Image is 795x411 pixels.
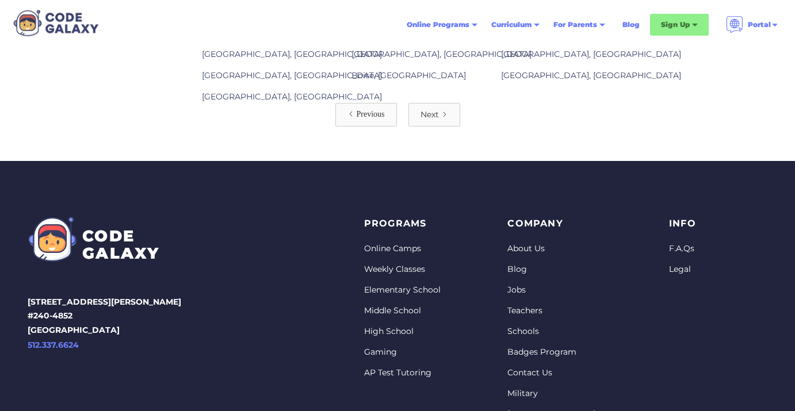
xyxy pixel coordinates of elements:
[507,216,602,232] p: Company
[507,347,602,358] a: Badges Program
[553,19,597,30] div: For Parents
[28,295,181,376] p: [STREET_ADDRESS][PERSON_NAME] #240-4852 [GEOGRAPHIC_DATA]
[546,14,612,35] div: For Parents
[357,109,385,120] div: Previous
[408,103,460,126] a: Next Page
[661,19,690,30] div: Sign Up
[400,14,484,35] div: Online Programs
[507,305,602,317] a: Teachers
[28,216,181,262] a: CODEGALAXY
[202,49,382,59] a: [GEOGRAPHIC_DATA], [GEOGRAPHIC_DATA]
[202,70,382,80] a: [GEOGRAPHIC_DATA], [GEOGRAPHIC_DATA]
[501,70,681,80] a: [GEOGRAPHIC_DATA], [GEOGRAPHIC_DATA]
[364,285,441,296] a: Elementary School
[507,367,602,379] a: Contact Us
[202,91,382,102] a: [GEOGRAPHIC_DATA], [GEOGRAPHIC_DATA]
[507,285,602,296] a: Jobs
[616,14,647,35] a: Blog
[507,264,602,275] a: Blog
[407,19,469,30] div: Online Programs
[364,216,441,232] p: PROGRAMS
[507,326,602,337] a: Schools
[364,243,441,255] a: Online Camps
[507,243,602,255] a: About Us
[650,14,709,36] div: Sign Up
[507,388,602,400] a: Military
[351,70,466,80] a: Boise, [GEOGRAPHIC_DATA]
[484,14,546,35] div: Curriculum
[28,338,181,352] a: 512.337.6624
[82,228,159,262] div: CODE GALAXY
[669,243,696,255] a: F.A.Qs
[364,367,441,379] a: AP Test Tutoring
[501,49,681,59] a: [GEOGRAPHIC_DATA], [GEOGRAPHIC_DATA]
[669,264,696,275] a: Legal
[364,326,441,337] a: High School
[364,347,441,358] a: Gaming
[364,305,441,317] a: Middle School
[719,11,786,38] div: Portal
[669,216,696,232] p: info
[491,19,532,30] div: Curriculum
[364,264,441,275] a: Weekly Classes
[335,103,397,126] a: Previous Page
[748,19,771,30] div: Portal
[421,109,439,120] div: Next
[351,49,532,59] a: [GEOGRAPHIC_DATA], [GEOGRAPHIC_DATA]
